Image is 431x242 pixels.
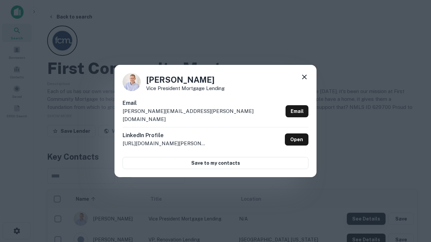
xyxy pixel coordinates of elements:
a: Email [286,105,308,117]
button: Save to my contacts [123,157,308,169]
h6: Email [123,99,283,107]
h4: [PERSON_NAME] [146,74,225,86]
h6: LinkedIn Profile [123,131,207,139]
p: [PERSON_NAME][EMAIL_ADDRESS][PERSON_NAME][DOMAIN_NAME] [123,107,283,123]
img: 1520878720083 [123,73,141,91]
iframe: Chat Widget [397,167,431,199]
a: Open [285,133,308,146]
p: Vice President Mortgage Lending [146,86,225,91]
p: [URL][DOMAIN_NAME][PERSON_NAME] [123,139,207,148]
